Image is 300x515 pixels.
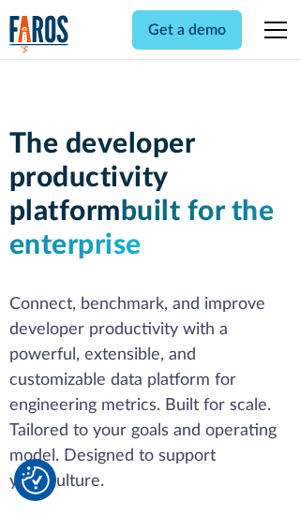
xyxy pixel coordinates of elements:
[22,466,50,494] img: Revisit consent button
[253,7,291,52] div: menu
[9,292,292,494] p: Connect, benchmark, and improve developer productivity with a powerful, extensible, and customiza...
[9,15,69,53] img: Logo of the analytics and reporting company Faros.
[9,198,275,259] span: built for the enterprise
[22,466,50,494] button: Cookie Settings
[9,127,292,262] h1: The developer productivity platform
[9,15,69,53] a: home
[132,10,242,50] a: Get a demo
